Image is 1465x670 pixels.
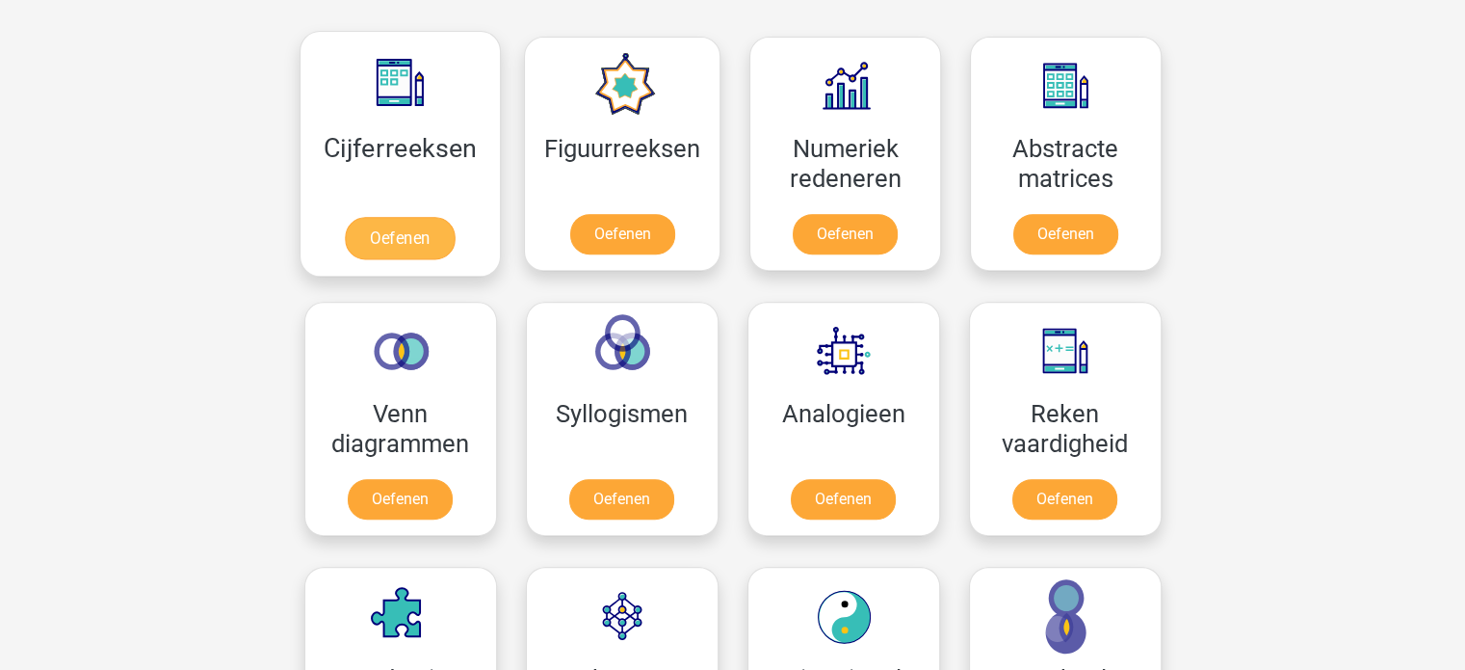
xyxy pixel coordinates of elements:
a: Oefenen [791,479,896,520]
a: Oefenen [793,214,898,255]
a: Oefenen [345,217,455,259]
a: Oefenen [569,479,674,520]
a: Oefenen [1012,479,1117,520]
a: Oefenen [570,214,675,255]
a: Oefenen [348,479,453,520]
a: Oefenen [1013,214,1118,255]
